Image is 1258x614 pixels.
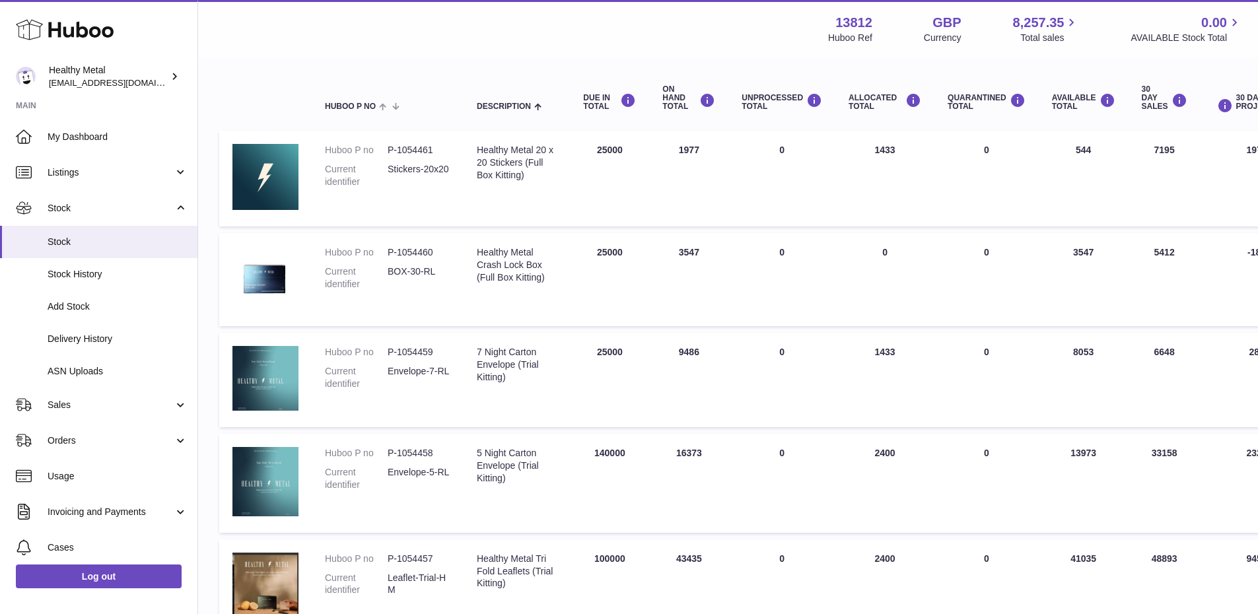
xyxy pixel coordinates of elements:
[48,131,188,143] span: My Dashboard
[948,93,1026,111] div: QUARANTINED Total
[48,268,188,281] span: Stock History
[835,434,934,533] td: 2400
[388,265,450,290] dd: BOX-30-RL
[835,233,934,326] td: 0
[570,131,649,226] td: 25000
[984,347,989,357] span: 0
[649,131,728,226] td: 1977
[1039,233,1129,326] td: 3547
[649,434,728,533] td: 16373
[48,365,188,378] span: ASN Uploads
[325,265,388,290] dt: Current identifier
[835,333,934,427] td: 1433
[1039,131,1129,226] td: 544
[48,506,174,518] span: Invoicing and Payments
[388,246,450,259] dd: P-1054460
[570,333,649,427] td: 25000
[477,246,557,284] div: Healthy Metal Crash Lock Box (Full Box Kitting)
[325,346,388,358] dt: Huboo P no
[477,447,557,485] div: 5 Night Carton Envelope (Trial Kitting)
[1129,233,1201,326] td: 5412
[924,32,961,44] div: Currency
[728,233,835,326] td: 0
[649,333,728,427] td: 9486
[728,434,835,533] td: 0
[388,572,450,597] dd: Leaflet-Trial-HM
[1039,333,1129,427] td: 8053
[1052,93,1115,111] div: AVAILABLE Total
[835,131,934,226] td: 1433
[570,233,649,326] td: 25000
[388,144,450,156] dd: P-1054461
[48,434,174,447] span: Orders
[984,247,989,257] span: 0
[1013,14,1065,32] span: 8,257.35
[388,346,450,358] dd: P-1054459
[728,333,835,427] td: 0
[48,333,188,345] span: Delivery History
[984,553,989,564] span: 0
[48,300,188,313] span: Add Stock
[325,553,388,565] dt: Huboo P no
[325,365,388,390] dt: Current identifier
[1039,434,1129,533] td: 13973
[835,14,872,32] strong: 13812
[48,166,174,179] span: Listings
[477,346,557,384] div: 7 Night Carton Envelope (Trial Kitting)
[48,399,174,411] span: Sales
[16,564,182,588] a: Log out
[325,466,388,491] dt: Current identifier
[325,246,388,259] dt: Huboo P no
[1131,32,1242,44] span: AVAILABLE Stock Total
[16,67,36,86] img: internalAdmin-13812@internal.huboo.com
[477,144,557,182] div: Healthy Metal 20 x 20 Stickers (Full Box Kitting)
[48,470,188,483] span: Usage
[325,163,388,188] dt: Current identifier
[232,447,298,516] img: product image
[1020,32,1079,44] span: Total sales
[49,77,194,88] span: [EMAIL_ADDRESS][DOMAIN_NAME]
[232,346,298,411] img: product image
[984,145,989,155] span: 0
[388,447,450,460] dd: P-1054458
[388,365,450,390] dd: Envelope-7-RL
[742,93,822,111] div: UNPROCESSED Total
[325,144,388,156] dt: Huboo P no
[477,553,557,590] div: Healthy Metal Tri Fold Leaflets (Trial Kitting)
[1142,85,1187,112] div: 30 DAY SALES
[325,572,388,597] dt: Current identifier
[477,102,531,111] span: Description
[48,541,188,554] span: Cases
[325,102,376,111] span: Huboo P no
[388,553,450,565] dd: P-1054457
[849,93,921,111] div: ALLOCATED Total
[49,64,168,89] div: Healthy Metal
[48,236,188,248] span: Stock
[1129,333,1201,427] td: 6648
[232,246,298,310] img: product image
[325,447,388,460] dt: Huboo P no
[1129,434,1201,533] td: 33158
[583,93,636,111] div: DUE IN TOTAL
[932,14,961,32] strong: GBP
[1131,14,1242,44] a: 0.00 AVAILABLE Stock Total
[728,131,835,226] td: 0
[649,233,728,326] td: 3547
[232,144,298,210] img: product image
[570,434,649,533] td: 140000
[1013,14,1080,44] a: 8,257.35 Total sales
[1201,14,1227,32] span: 0.00
[662,85,715,112] div: ON HAND Total
[1129,131,1201,226] td: 7195
[388,163,450,188] dd: Stickers-20x20
[828,32,872,44] div: Huboo Ref
[388,466,450,491] dd: Envelope-5-RL
[48,202,174,215] span: Stock
[984,448,989,458] span: 0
